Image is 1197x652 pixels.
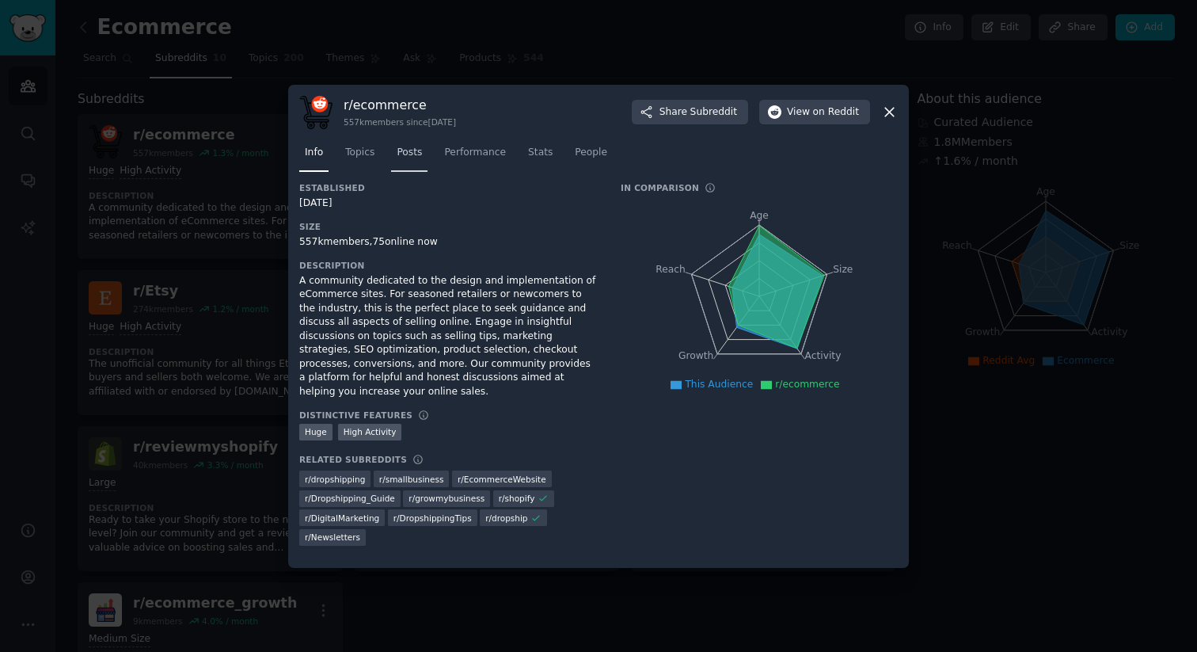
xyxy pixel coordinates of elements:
[340,140,380,173] a: Topics
[833,263,853,274] tspan: Size
[685,379,753,390] span: This Audience
[305,513,379,524] span: r/ DigitalMarketing
[379,474,444,485] span: r/ smallbusiness
[299,235,598,250] div: 557k members, 75 online now
[775,379,839,390] span: r/ecommerce
[690,105,737,120] span: Subreddit
[397,146,422,160] span: Posts
[305,474,365,485] span: r/ dropshipping
[344,116,456,128] div: 557k members since [DATE]
[299,182,598,193] h3: Established
[659,105,737,120] span: Share
[299,140,329,173] a: Info
[391,140,427,173] a: Posts
[299,96,332,129] img: ecommerce
[345,146,374,160] span: Topics
[655,263,686,274] tspan: Reach
[305,532,360,543] span: r/ Newsletters
[499,493,535,504] span: r/ shopify
[787,105,859,120] span: View
[621,182,699,193] h3: In Comparison
[299,424,332,440] div: Huge
[338,424,402,440] div: High Activity
[522,140,558,173] a: Stats
[439,140,511,173] a: Performance
[344,97,456,113] h3: r/ ecommerce
[299,221,598,232] h3: Size
[813,105,859,120] span: on Reddit
[678,350,713,361] tspan: Growth
[299,260,598,271] h3: Description
[575,146,607,160] span: People
[632,100,748,125] button: ShareSubreddit
[458,474,546,485] span: r/ EcommerceWebsite
[569,140,613,173] a: People
[305,493,395,504] span: r/ Dropshipping_Guide
[305,146,323,160] span: Info
[299,274,598,399] div: A community dedicated to the design and implementation of eCommerce sites. For seasoned retailers...
[299,410,412,421] h3: Distinctive Features
[750,210,769,221] tspan: Age
[485,513,527,524] span: r/ dropship
[759,100,870,125] button: Viewon Reddit
[299,454,407,465] h3: Related Subreddits
[299,196,598,211] div: [DATE]
[408,493,484,504] span: r/ growmybusiness
[393,513,472,524] span: r/ DropshippingTips
[528,146,553,160] span: Stats
[805,350,842,361] tspan: Activity
[444,146,506,160] span: Performance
